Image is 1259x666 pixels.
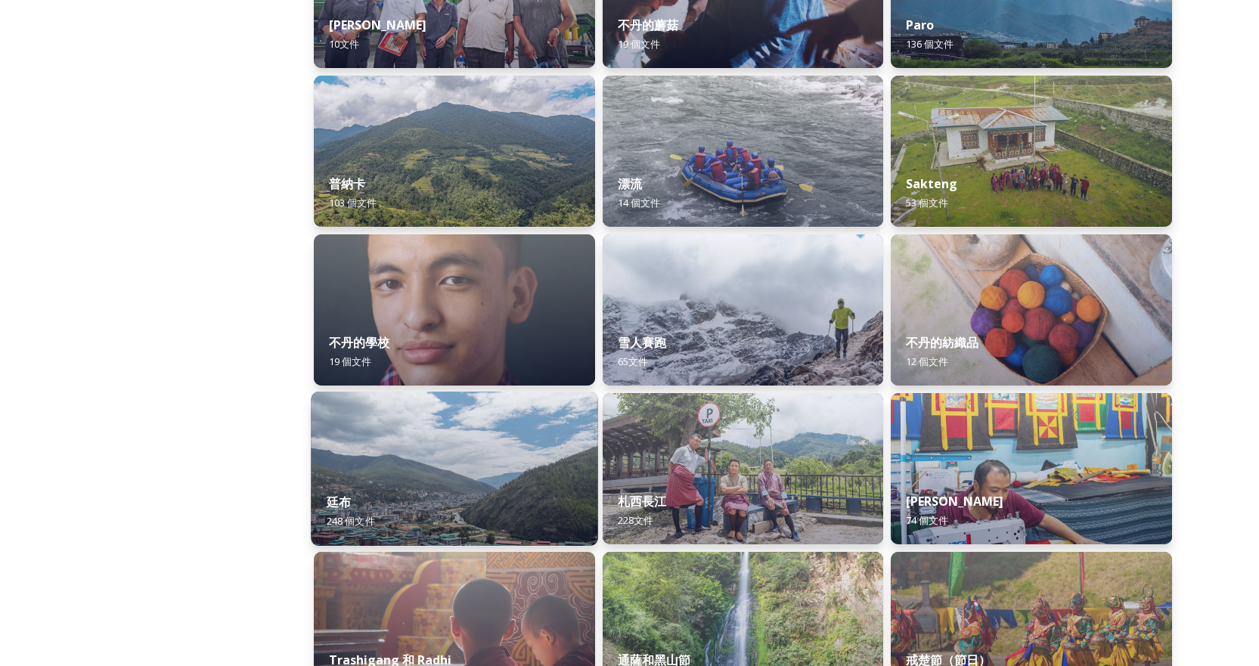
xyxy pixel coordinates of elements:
[628,355,648,368] font: 文件
[340,37,359,51] font: 文件
[929,513,948,527] font: 文件
[618,196,640,209] font: 14 個
[906,175,957,192] font: Sakteng
[355,514,375,528] font: 文件
[906,493,1003,510] font: [PERSON_NAME]
[603,393,884,544] img: Trashi%2520Yangtse%2520090723%2520by%2520Amp%2520Sripimanwat-187.jpg
[618,37,640,51] font: 19 個
[906,355,929,368] font: 12 個
[329,175,365,192] font: 普納卡
[929,355,948,368] font: 文件
[311,392,597,546] img: Thimphu%2520190723%2520by%2520Amp%2520Sripimanwat-43.jpg
[906,513,929,527] font: 74 個
[634,513,653,527] font: 文件
[906,17,934,33] font: Paro
[891,234,1172,386] img: _SCH9806.jpg
[327,514,355,528] font: 248 個
[929,196,948,209] font: 文件
[329,196,357,209] font: 103 個
[314,234,595,386] img: _SCH2151_FINAL_RGB.jpg
[891,76,1172,227] img: Sakteng%2520070723%2520by%2520Nantawat-5.jpg
[618,355,628,368] font: 65
[618,334,666,351] font: 雪人賽跑
[906,196,929,209] font: 53 個
[603,234,884,386] img: Snowman%2520Race41.jpg
[906,334,978,351] font: 不丹的紡織品
[352,355,371,368] font: 文件
[329,37,340,51] font: 10
[618,175,642,192] font: 漂流
[640,196,660,209] font: 文件
[640,37,660,51] font: 文件
[603,76,884,227] img: f73f969a-3aba-4d6d-a863-38e7472ec6b1.JPG
[618,493,666,510] font: 札西長江
[618,17,678,33] font: 不丹的蘑菇
[314,76,595,227] img: 2022-10-01%252012.59.42.jpg
[906,37,934,51] font: 136 個
[329,17,426,33] font: [PERSON_NAME]
[618,513,634,527] font: 228
[329,355,352,368] font: 19 個
[357,196,377,209] font: 文件
[934,37,954,51] font: 文件
[329,334,389,351] font: 不丹的學校
[327,494,352,510] font: 廷布
[891,393,1172,544] img: Trashigang%2520and%2520Rangjung%2520060723%2520by%2520Amp%2520Sripimanwat-66.jpg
